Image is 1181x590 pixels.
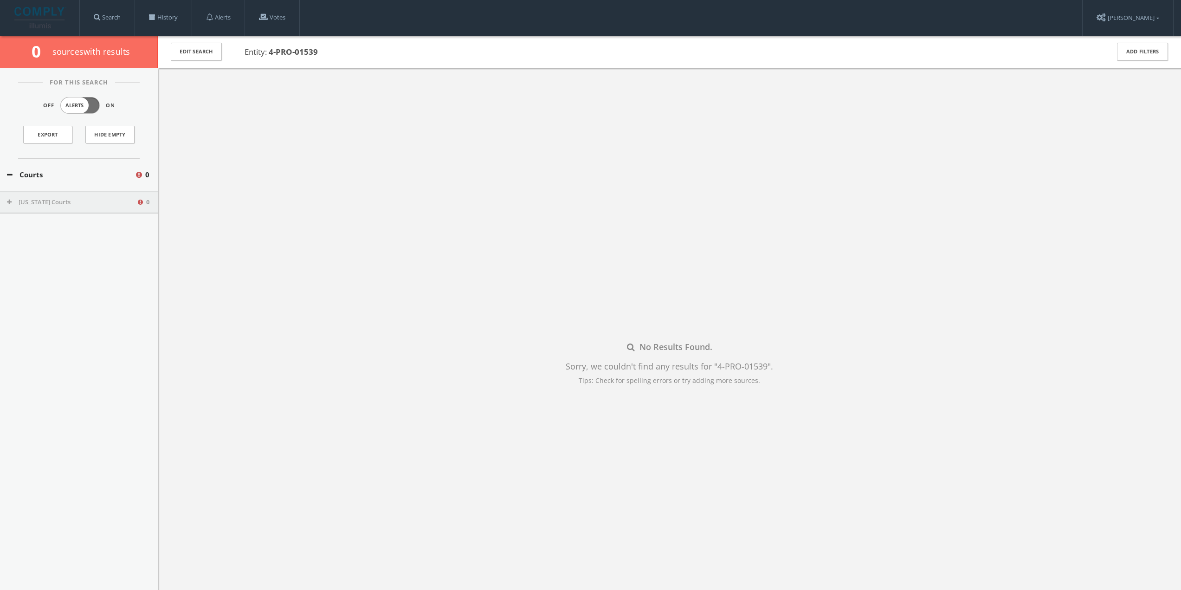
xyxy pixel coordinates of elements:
[566,341,773,353] div: No Results Found.
[32,40,49,62] span: 0
[171,43,222,61] button: Edit Search
[269,46,318,57] b: 4-PRO-01539
[43,78,115,87] span: For This Search
[7,198,136,207] button: [US_STATE] Courts
[145,169,149,180] span: 0
[106,102,115,110] span: On
[566,360,773,373] div: Sorry, we couldn't find any results for " 4-PRO-01539 " .
[245,46,318,57] span: Entity:
[14,7,66,28] img: illumis
[146,198,149,207] span: 0
[43,102,54,110] span: Off
[1117,43,1168,61] button: Add Filters
[7,169,135,180] button: Courts
[85,126,135,143] button: Hide Empty
[23,126,72,143] a: Export
[52,46,130,57] span: source s with results
[566,376,773,385] div: Tips: Check for spelling errors or try adding more sources.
